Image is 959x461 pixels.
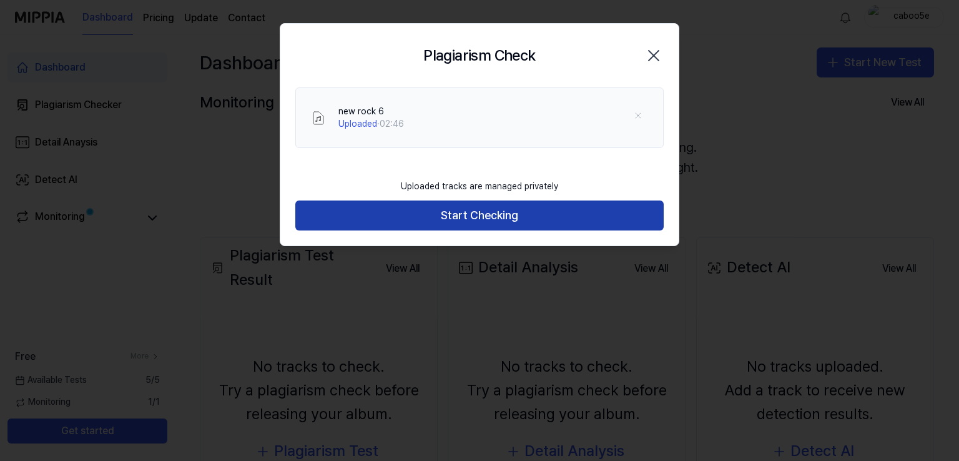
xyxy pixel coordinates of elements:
img: File Select [311,111,326,126]
button: Start Checking [295,201,664,230]
div: new rock 6 [338,106,404,118]
span: Uploaded [338,119,377,129]
h2: Plagiarism Check [423,44,535,67]
div: Uploaded tracks are managed privately [393,173,566,201]
div: · 02:46 [338,118,404,131]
